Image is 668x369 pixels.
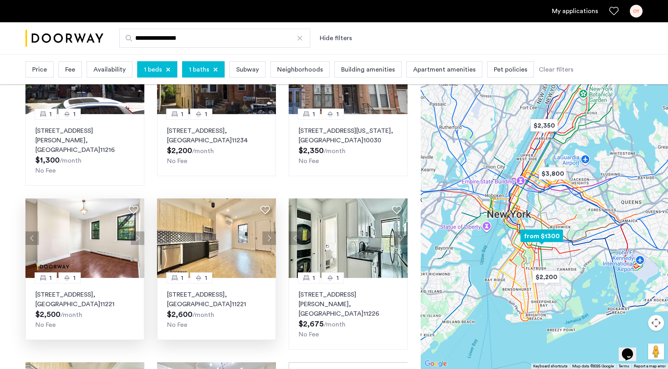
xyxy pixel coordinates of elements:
[35,311,60,319] span: $2,500
[299,158,319,164] span: No Fee
[35,126,134,155] p: [STREET_ADDRESS][PERSON_NAME] 11216
[289,114,408,176] a: 11[STREET_ADDRESS][US_STATE], [GEOGRAPHIC_DATA]10030No Fee
[313,273,315,283] span: 1
[324,321,346,328] sub: /month
[299,147,324,155] span: $2,350
[619,363,629,369] a: Terms (opens in new tab)
[60,312,82,318] sub: /month
[494,65,527,74] span: Pet policies
[49,109,52,119] span: 1
[157,278,276,340] a: 11[STREET_ADDRESS], [GEOGRAPHIC_DATA]11221No Fee
[630,5,643,17] div: OY
[299,320,324,328] span: $2,675
[289,198,408,278] img: 2014_638590860018821391.jpeg
[313,109,315,119] span: 1
[336,109,339,119] span: 1
[25,23,103,53] img: logo
[423,359,449,369] img: Google
[341,65,395,74] span: Building amenities
[533,363,567,369] button: Keyboard shortcuts
[527,117,561,134] div: $2,350
[73,273,76,283] span: 1
[634,363,666,369] a: Report a map error
[529,268,563,286] div: $2,200
[236,65,259,74] span: Subway
[73,109,76,119] span: 1
[189,65,209,74] span: 1 baths
[289,278,408,350] a: 11[STREET_ADDRESS][PERSON_NAME], [GEOGRAPHIC_DATA]11226No Fee
[167,126,266,145] p: [STREET_ADDRESS] 11234
[167,147,192,155] span: $2,200
[25,23,103,53] a: Cazamio logo
[517,227,566,245] div: from $1300
[192,148,214,154] sub: /month
[157,231,171,245] button: Previous apartment
[32,65,47,74] span: Price
[324,148,346,154] sub: /month
[262,231,276,245] button: Next apartment
[35,290,134,309] p: [STREET_ADDRESS] 11221
[299,290,398,319] p: [STREET_ADDRESS][PERSON_NAME] 11226
[157,114,276,176] a: 11[STREET_ADDRESS], [GEOGRAPHIC_DATA]11234No Fee
[336,273,339,283] span: 1
[25,231,39,245] button: Previous apartment
[320,33,352,43] button: Show or hide filters
[35,167,56,174] span: No Fee
[552,6,598,16] a: My application
[181,109,183,119] span: 1
[205,109,207,119] span: 1
[289,231,302,245] button: Previous apartment
[25,278,144,340] a: 11[STREET_ADDRESS], [GEOGRAPHIC_DATA]11221No Fee
[144,65,162,74] span: 1 beds
[572,364,614,368] span: Map data ©2025 Google
[167,322,187,328] span: No Fee
[167,290,266,309] p: [STREET_ADDRESS] 11221
[167,311,192,319] span: $2,600
[205,273,207,283] span: 1
[25,114,144,186] a: 11[STREET_ADDRESS][PERSON_NAME], [GEOGRAPHIC_DATA]11216No Fee
[60,157,82,164] sub: /month
[394,231,408,245] button: Next apartment
[93,65,126,74] span: Availability
[609,6,619,16] a: Favorites
[423,359,449,369] a: Open this area in Google Maps (opens a new window)
[181,273,183,283] span: 1
[25,198,145,278] img: dc6efc1f-24ba-4395-9182-45437e21be9a_638941050434434531.jpeg
[413,65,476,74] span: Apartment amenities
[619,337,644,361] iframe: chat widget
[192,312,214,318] sub: /month
[119,29,310,48] input: Apartment Search
[65,65,75,74] span: Fee
[131,231,144,245] button: Next apartment
[648,315,664,331] button: Map camera controls
[277,65,323,74] span: Neighborhoods
[299,331,319,338] span: No Fee
[299,126,398,145] p: [STREET_ADDRESS][US_STATE] 10030
[167,158,187,164] span: No Fee
[648,344,664,359] button: Drag Pegman onto the map to open Street View
[157,198,276,278] img: 2016_638477662826712590.jpeg
[539,65,573,74] div: Clear filters
[536,165,569,183] div: $3,800
[35,156,60,164] span: $1,300
[49,273,52,283] span: 1
[35,322,56,328] span: No Fee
